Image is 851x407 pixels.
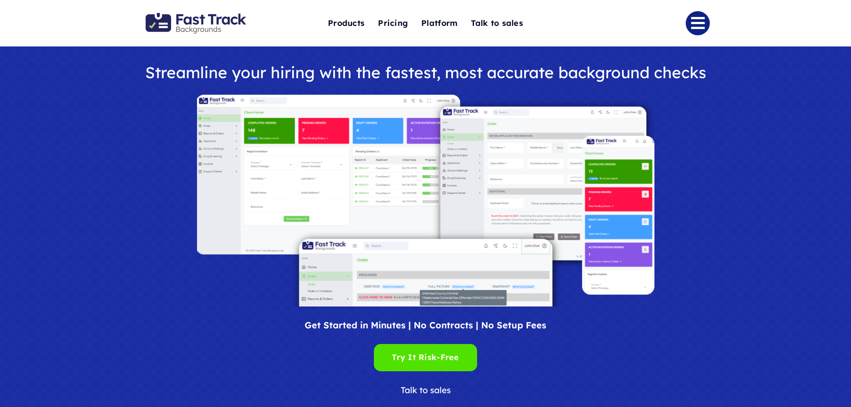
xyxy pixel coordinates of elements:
span: Get Started in Minutes | No Contracts | No Setup Fees [305,319,546,331]
span: Talk to sales [471,17,523,30]
img: Fast Track Backgrounds Platform [197,95,654,306]
a: Fast Track Backgrounds Logo [146,12,246,21]
nav: One Page [283,1,568,46]
a: Talk to sales [471,14,523,33]
a: Platform [421,14,457,33]
span: Talk to sales [401,385,451,395]
span: Try It Risk-Free [392,351,459,365]
h1: Streamline your hiring with the fastest, most accurate background checks [135,64,716,81]
a: Pricing [378,14,408,33]
img: Fast Track Backgrounds Logo [146,13,246,34]
a: Talk to sales [401,386,451,395]
span: Pricing [378,17,408,30]
span: Platform [421,17,457,30]
a: Link to # [686,11,710,35]
span: Products [328,17,365,30]
a: Try It Risk-Free [374,344,477,371]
